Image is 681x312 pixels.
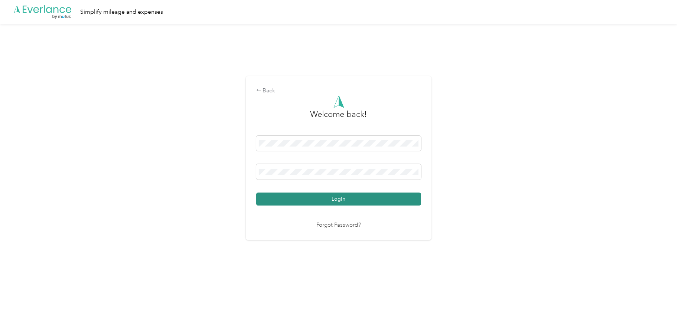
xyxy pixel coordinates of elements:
div: Back [256,86,421,95]
button: Login [256,193,421,206]
a: Forgot Password? [316,221,361,230]
div: Simplify mileage and expenses [80,7,163,17]
iframe: Everlance-gr Chat Button Frame [639,270,681,312]
h3: greeting [310,108,367,128]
